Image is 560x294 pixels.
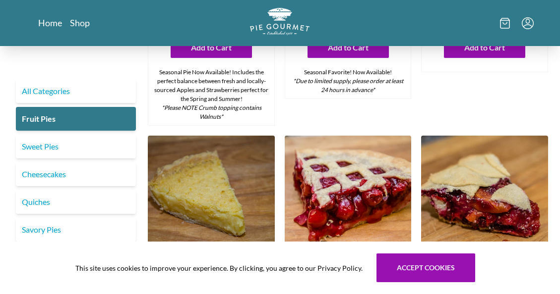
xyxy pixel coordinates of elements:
[250,8,310,38] a: Logo
[16,135,136,158] a: Sweet Pies
[75,263,363,273] span: This site uses cookies to improve your experience. By clicking, you agree to our Privacy Policy.
[148,64,274,125] div: Seasonal Pie Now Available! Includes the perfect balance between fresh and locally-sourced Apples...
[293,77,403,94] em: *Due to limited supply, please order at least 24 hours in advance*
[16,162,136,186] a: Cheesecakes
[285,64,411,98] div: Seasonal Favorite! Now Available!
[171,37,252,58] button: Add to Cart
[16,218,136,242] a: Savory Pies
[522,17,534,29] button: Menu
[16,79,136,103] a: All Categories
[250,8,310,35] img: logo
[285,136,412,262] img: Cherry
[328,42,369,53] span: Add to Cart
[444,37,525,58] button: Add to Cart
[16,190,136,214] a: Quiches
[376,253,475,282] button: Accept cookies
[16,107,136,131] a: Fruit Pies
[38,17,62,29] a: Home
[421,136,548,262] img: Blackberry Peach
[70,17,90,29] a: Shop
[148,136,275,262] img: Lemon Chess
[308,37,389,58] button: Add to Cart
[162,104,261,120] em: *Please NOTE Crumb topping contains Walnuts*
[191,42,232,53] span: Add to Cart
[464,42,505,53] span: Add to Cart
